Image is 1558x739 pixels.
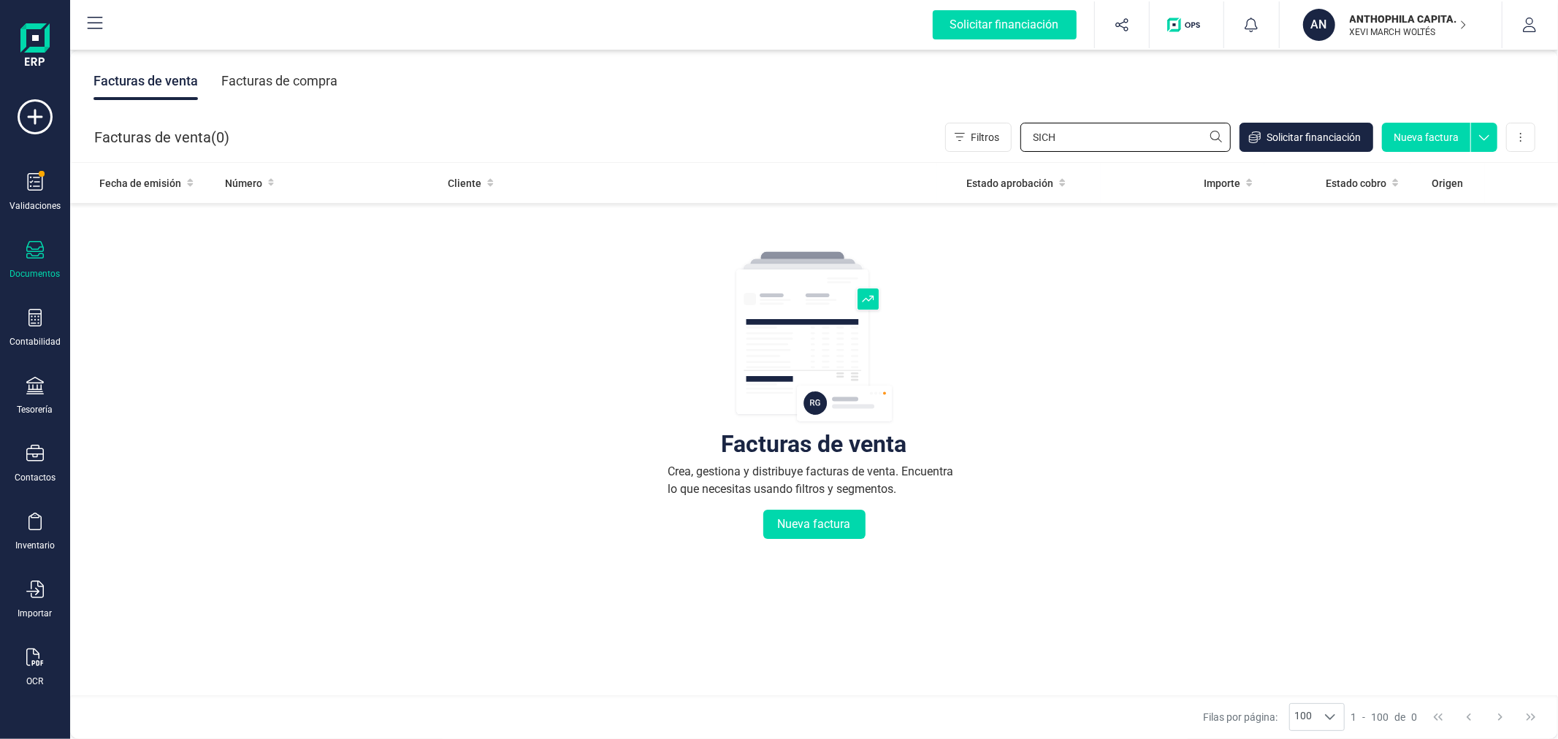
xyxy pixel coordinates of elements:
img: img-empty-table.svg [734,250,895,425]
div: AN [1303,9,1335,41]
div: Facturas de venta [722,437,907,451]
span: 0 [1411,710,1417,724]
div: Facturas de venta ( ) [94,123,229,152]
button: Nueva factura [763,510,866,539]
div: Crea, gestiona y distribuye facturas de venta. Encuentra lo que necesitas usando filtros y segmen... [668,463,961,498]
p: XEVI MARCH WOLTÉS [1350,26,1467,38]
span: Importe [1204,176,1240,191]
input: Buscar... [1020,123,1231,152]
button: Logo de OPS [1158,1,1215,48]
div: Filas por página: [1203,703,1345,731]
span: 100 [1290,704,1316,730]
p: ANTHOPHILA CAPITAL SL [1350,12,1467,26]
button: Filtros [945,123,1012,152]
div: Contactos [15,472,56,483]
span: Fecha de emisión [99,176,181,191]
span: 0 [216,127,224,148]
button: Solicitar financiación [1240,123,1373,152]
span: Estado cobro [1326,176,1386,191]
div: Facturas de compra [221,62,337,100]
div: - [1351,710,1417,724]
span: de [1394,710,1405,724]
div: Facturas de venta [93,62,198,100]
button: First Page [1424,703,1452,731]
div: Solicitar financiación [933,10,1077,39]
button: Solicitar financiación [915,1,1094,48]
button: ANANTHOPHILA CAPITAL SLXEVI MARCH WOLTÉS [1297,1,1484,48]
button: Previous Page [1455,703,1483,731]
span: Solicitar financiación [1267,130,1361,145]
span: Filtros [971,130,999,145]
span: 100 [1371,710,1389,724]
div: Contabilidad [9,336,61,348]
span: Estado aprobación [966,176,1053,191]
img: Logo Finanedi [20,23,50,70]
span: Cliente [448,176,481,191]
div: Inventario [15,540,55,551]
span: 1 [1351,710,1356,724]
img: Logo de OPS [1167,18,1206,32]
span: Número [225,176,262,191]
div: Validaciones [9,200,61,212]
button: Nueva factura [1382,123,1470,152]
div: OCR [27,675,44,687]
button: Next Page [1486,703,1514,731]
div: Documentos [10,268,61,280]
span: Origen [1432,176,1464,191]
button: Last Page [1517,703,1545,731]
div: Importar [18,608,53,619]
div: Tesorería [18,404,53,416]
